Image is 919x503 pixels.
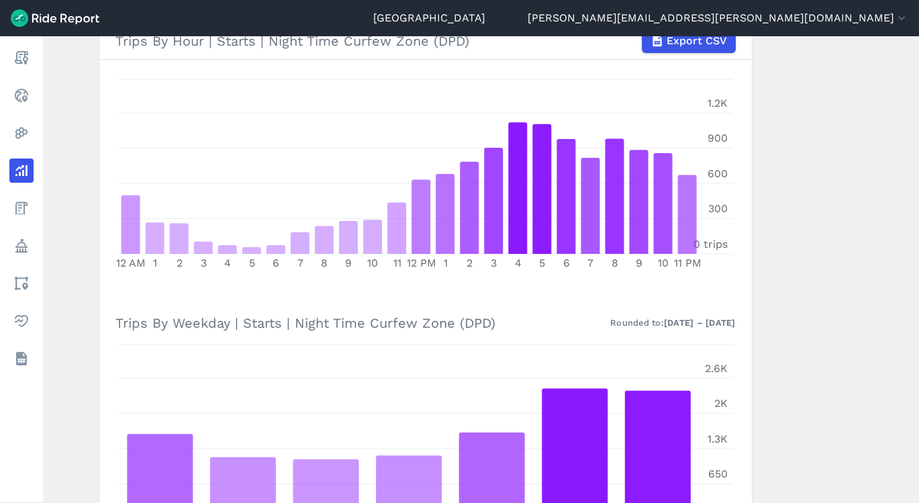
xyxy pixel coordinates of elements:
[443,257,447,269] tspan: 1
[224,257,231,269] tspan: 4
[657,257,668,269] tspan: 10
[708,97,728,109] tspan: 1.2K
[563,257,569,269] tspan: 6
[9,309,34,333] a: Health
[248,257,254,269] tspan: 5
[693,238,728,250] tspan: 0 trips
[9,271,34,295] a: Areas
[708,132,728,144] tspan: 900
[393,257,401,269] tspan: 11
[345,257,352,269] tspan: 9
[708,202,728,215] tspan: 300
[610,316,736,329] div: Rounded to:
[9,158,34,183] a: Analyze
[673,257,701,269] tspan: 11 PM
[297,257,303,269] tspan: 7
[635,257,642,269] tspan: 9
[708,467,728,480] tspan: 650
[406,257,436,269] tspan: 12 PM
[587,257,593,269] tspan: 7
[9,196,34,220] a: Fees
[200,257,206,269] tspan: 3
[539,257,545,269] tspan: 5
[664,318,736,328] strong: [DATE] – [DATE]
[367,257,378,269] tspan: 10
[642,29,736,53] button: Export CSV
[176,257,182,269] tspan: 2
[528,10,908,26] button: [PERSON_NAME][EMAIL_ADDRESS][PERSON_NAME][DOMAIN_NAME]
[321,257,328,269] tspan: 8
[9,347,34,371] a: Datasets
[705,362,728,375] tspan: 2.6K
[514,257,521,269] tspan: 4
[116,257,146,269] tspan: 12 AM
[273,257,279,269] tspan: 6
[667,33,727,49] span: Export CSV
[115,304,736,341] h3: Trips By Weekday | Starts | Night Time Curfew Zone (DPD)
[373,10,485,26] a: [GEOGRAPHIC_DATA]
[9,121,34,145] a: Heatmaps
[9,234,34,258] a: Policy
[153,257,157,269] tspan: 1
[9,83,34,107] a: Realtime
[714,397,728,410] tspan: 2K
[708,432,728,445] tspan: 1.3K
[9,46,34,70] a: Report
[491,257,497,269] tspan: 3
[11,9,99,27] img: Ride Report
[611,257,618,269] tspan: 8
[115,29,736,53] div: Trips By Hour | Starts | Night Time Curfew Zone (DPD)
[467,257,473,269] tspan: 2
[708,167,728,180] tspan: 600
